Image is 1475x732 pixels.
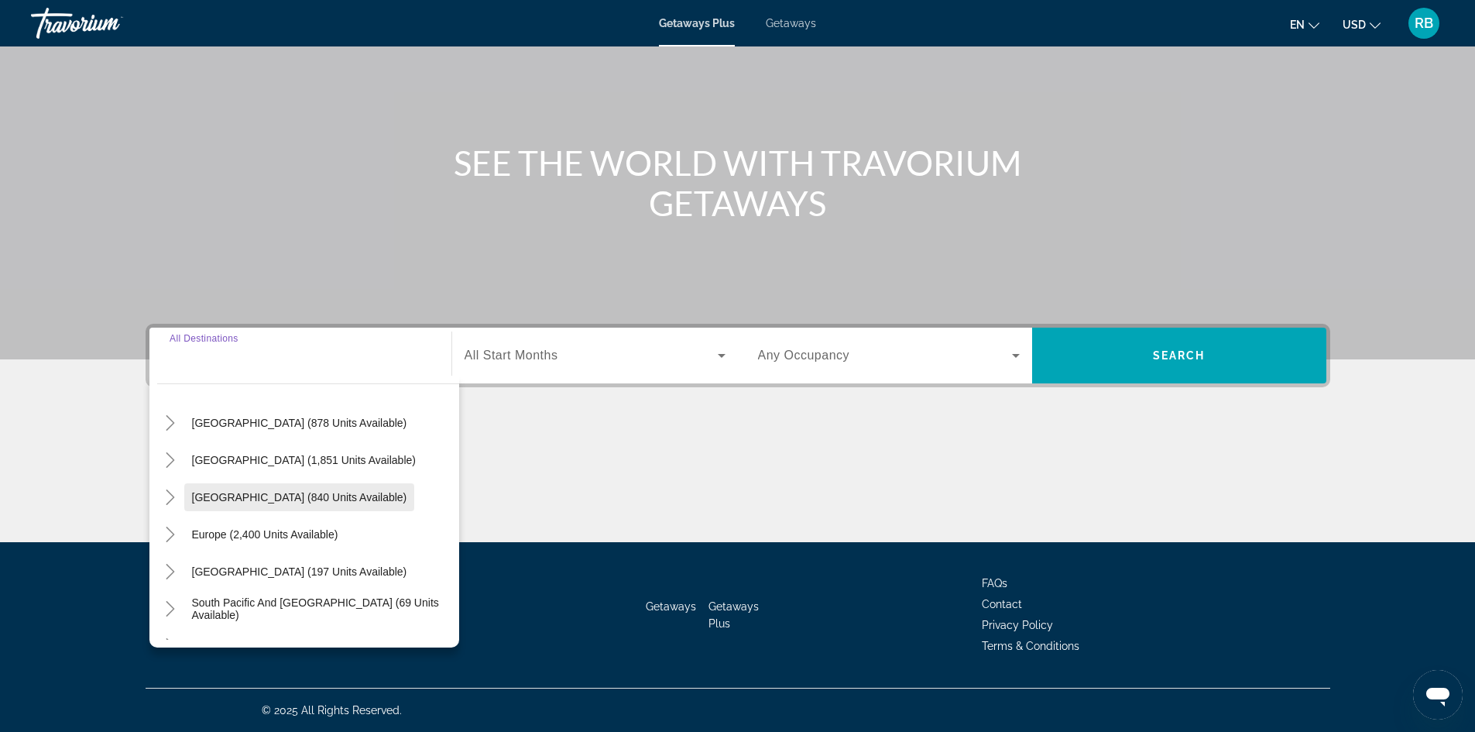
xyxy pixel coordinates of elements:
[184,446,424,474] button: [GEOGRAPHIC_DATA] (1,851 units available)
[192,528,338,541] span: Europe (2,400 units available)
[157,633,184,660] button: Toggle South America (2,927 units available)
[192,491,407,503] span: [GEOGRAPHIC_DATA] (840 units available)
[1415,15,1433,31] span: RB
[157,521,184,548] button: Toggle Europe (2,400 units available)
[157,373,184,400] button: Toggle United States (28,136 units available)
[149,328,1326,383] div: Search widget
[982,619,1053,631] a: Privacy Policy
[157,447,184,474] button: Toggle Canada (1,851 units available)
[184,558,415,586] button: [GEOGRAPHIC_DATA] (197 units available)
[1343,19,1366,31] span: USD
[157,484,184,511] button: Toggle Caribbean & Atlantic Islands (840 units available)
[192,454,416,466] span: [GEOGRAPHIC_DATA] (1,851 units available)
[184,409,415,437] button: [GEOGRAPHIC_DATA] (878 units available)
[982,640,1079,652] a: Terms & Conditions
[184,372,430,400] button: [GEOGRAPHIC_DATA] (28,136 units available)
[31,3,186,43] a: Travorium
[157,558,184,586] button: Toggle Australia (197 units available)
[1290,19,1305,31] span: en
[465,349,558,362] span: All Start Months
[708,600,759,630] a: Getaways Plus
[646,600,696,613] a: Getaways
[184,483,415,511] button: [GEOGRAPHIC_DATA] (840 units available)
[1153,349,1206,362] span: Search
[157,596,184,623] button: Toggle South Pacific and Oceania (69 units available)
[982,577,1007,589] a: FAQs
[184,632,424,660] button: [GEOGRAPHIC_DATA] (2,927 units available)
[184,521,346,548] button: Europe (2,400 units available)
[448,143,1028,223] h1: SEE THE WORLD WITH TRAVORIUM GETAWAYS
[1404,7,1444,40] button: User Menu
[1343,13,1381,36] button: Change currency
[192,565,407,578] span: [GEOGRAPHIC_DATA] (197 units available)
[262,704,402,717] span: © 2025 All Rights Reserved.
[184,595,459,623] button: South Pacific and [GEOGRAPHIC_DATA] (69 units available)
[1032,328,1326,383] button: Search
[1290,13,1319,36] button: Change language
[192,596,451,621] span: South Pacific and [GEOGRAPHIC_DATA] (69 units available)
[758,349,850,362] span: Any Occupancy
[170,333,238,343] span: All Destinations
[192,417,407,429] span: [GEOGRAPHIC_DATA] (878 units available)
[982,598,1022,610] a: Contact
[1413,670,1463,720] iframe: Button to launch messaging window
[157,410,184,437] button: Toggle Mexico (878 units available)
[766,17,816,29] a: Getaways
[659,17,735,29] a: Getaways Plus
